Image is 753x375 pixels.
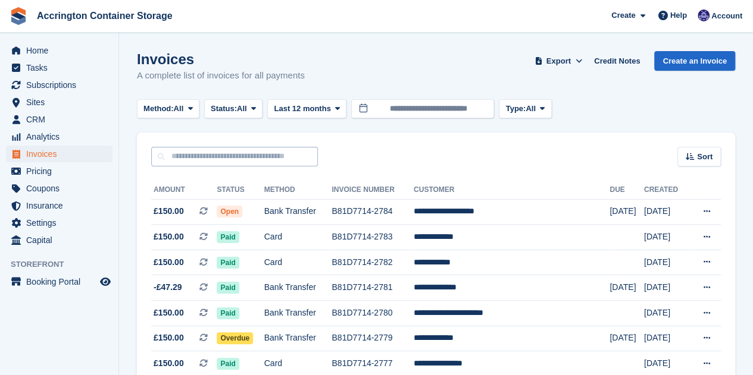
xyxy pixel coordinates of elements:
td: [DATE] [644,225,689,250]
span: All [526,103,536,115]
span: £150.00 [154,307,184,319]
span: Paid [217,307,239,319]
a: menu [6,94,113,111]
span: Help [670,10,687,21]
td: Card [264,225,332,250]
span: Type: [505,103,526,115]
a: menu [6,146,113,162]
span: Insurance [26,197,98,214]
th: Created [644,181,689,200]
th: Amount [151,181,217,200]
a: menu [6,111,113,128]
span: Sort [697,151,713,163]
span: Invoices [26,146,98,162]
a: menu [6,163,113,179]
span: Paid [217,282,239,294]
td: B81D7714-2780 [332,301,413,326]
td: B81D7714-2784 [332,199,413,225]
img: stora-icon-8386f47178a22dfd0bd8f6a31ec36ba5ce8667c1dd55bd0f319d3a0aa187defe.svg [10,7,27,25]
a: menu [6,42,113,59]
span: £150.00 [154,205,184,218]
span: -£47.29 [154,281,182,294]
th: Status [217,181,264,200]
td: B81D7714-2782 [332,250,413,275]
td: [DATE] [610,326,644,351]
span: Account [711,10,742,22]
th: Due [610,181,644,200]
p: A complete list of invoices for all payments [137,69,305,83]
button: Type: All [499,99,551,119]
span: Export [546,55,571,67]
td: Bank Transfer [264,275,332,301]
a: Credit Notes [589,51,645,71]
td: [DATE] [644,199,689,225]
td: Card [264,250,332,275]
a: menu [6,128,113,145]
span: Analytics [26,128,98,145]
span: £150.00 [154,357,184,370]
button: Method: All [137,99,199,119]
th: Invoice Number [332,181,413,200]
td: [DATE] [644,301,689,326]
span: Last 12 months [274,103,330,115]
span: Pricing [26,163,98,179]
button: Last 12 months [267,99,346,119]
span: Method: [143,103,174,115]
td: [DATE] [644,250,689,275]
th: Method [264,181,332,200]
span: Status: [211,103,237,115]
button: Status: All [204,99,263,119]
th: Customer [414,181,610,200]
td: Bank Transfer [264,199,332,225]
span: £150.00 [154,256,184,269]
td: B81D7714-2783 [332,225,413,250]
td: [DATE] [644,326,689,351]
a: menu [6,215,113,231]
span: Settings [26,215,98,231]
span: Sites [26,94,98,111]
td: Bank Transfer [264,301,332,326]
span: Storefront [11,259,118,270]
td: B81D7714-2781 [332,275,413,301]
span: Paid [217,358,239,370]
span: All [237,103,247,115]
span: CRM [26,111,98,128]
span: Overdue [217,332,253,344]
a: menu [6,197,113,214]
h1: Invoices [137,51,305,67]
span: Tasks [26,59,98,76]
a: Preview store [98,275,113,289]
a: menu [6,77,113,93]
button: Export [532,51,585,71]
a: menu [6,232,113,248]
span: Open [217,206,242,218]
img: Jacob Connolly [698,10,710,21]
span: All [174,103,184,115]
span: Paid [217,231,239,243]
span: Capital [26,232,98,248]
span: Coupons [26,180,98,197]
span: £150.00 [154,332,184,344]
td: Bank Transfer [264,326,332,351]
span: Paid [217,257,239,269]
a: menu [6,180,113,197]
span: Subscriptions [26,77,98,93]
a: Accrington Container Storage [32,6,177,26]
td: [DATE] [610,199,644,225]
span: Home [26,42,98,59]
a: Create an Invoice [654,51,735,71]
td: [DATE] [610,275,644,301]
span: Create [611,10,635,21]
td: [DATE] [644,275,689,301]
a: menu [6,59,113,76]
td: B81D7714-2779 [332,326,413,351]
a: menu [6,273,113,290]
span: Booking Portal [26,273,98,290]
span: £150.00 [154,231,184,243]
